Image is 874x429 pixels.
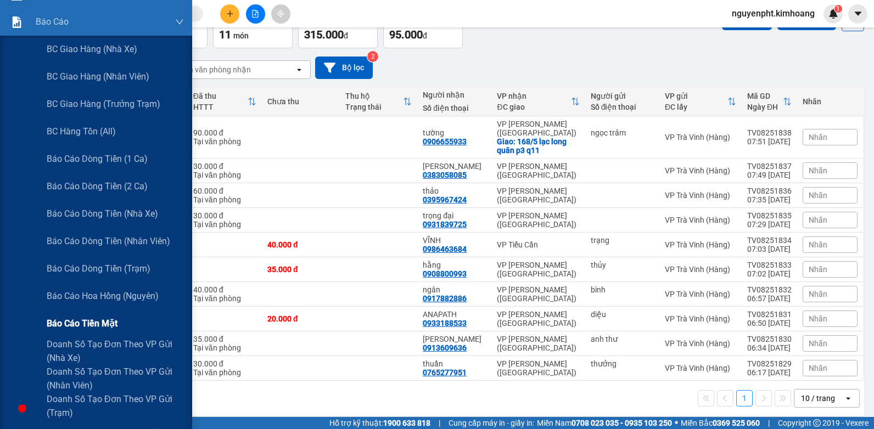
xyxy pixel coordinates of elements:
div: 07:02 [DATE] [747,269,792,278]
div: thảo [423,187,486,195]
div: 07:35 [DATE] [747,195,792,204]
span: Doanh số tạo đơn theo VP gửi (nhân viên) [47,365,184,392]
span: Báo cáo tiền mặt [47,317,117,330]
div: Ngày ĐH [747,103,783,111]
div: ngân [423,285,486,294]
div: 07:03 [DATE] [747,245,792,253]
span: Nhãn [809,314,827,323]
span: Báo cáo dòng tiền (2 ca) [47,179,148,193]
span: món [233,31,249,40]
span: Báo cáo dòng tiền (1 ca) [47,152,148,166]
span: Nhãn [809,133,827,142]
span: 11 [219,28,231,41]
div: Tại văn phòng [193,171,256,179]
span: Cung cấp máy in - giấy in: [449,417,534,429]
span: đ [423,31,427,40]
span: Nhãn [809,339,827,348]
div: 07:29 [DATE] [747,220,792,229]
div: VP [PERSON_NAME] ([GEOGRAPHIC_DATA]) [497,187,579,204]
span: BC giao hàng (nhà xe) [47,42,137,56]
div: TV08251835 [747,211,792,220]
div: Tại văn phòng [193,343,256,352]
span: | [439,417,440,429]
span: aim [277,10,284,18]
span: Báo cáo dòng tiền (nhân viên) [47,234,170,248]
div: Chọn văn phòng nhận [175,64,251,75]
span: Báo cáo dòng tiền (nhà xe) [47,207,158,221]
div: TV08251832 [747,285,792,294]
div: VP [PERSON_NAME] ([GEOGRAPHIC_DATA]) [497,359,579,377]
svg: open [295,65,304,74]
span: Nhãn [809,265,827,274]
div: thuần [423,359,486,368]
div: VP Trà Vinh (Hàng) [665,191,736,200]
div: 10 / trang [801,393,835,404]
div: 35.000 đ [267,265,334,274]
div: 0913609636 [423,343,467,352]
div: Người gửi [591,92,654,100]
th: Toggle SortBy [340,87,418,116]
span: Hỗ trợ kỹ thuật: [329,417,430,429]
div: VP Trà Vinh (Hàng) [665,240,736,249]
div: 06:57 [DATE] [747,294,792,303]
div: Người nhận [423,91,486,99]
div: 0383058085 [423,171,467,179]
span: Nhãn [809,166,827,175]
th: Toggle SortBy [659,87,742,116]
button: Chưa thu95.000đ [383,9,463,48]
th: Toggle SortBy [188,87,262,116]
div: VP [PERSON_NAME] ([GEOGRAPHIC_DATA]) [497,211,579,229]
div: TV08251838 [747,128,792,137]
div: Tại văn phòng [193,195,256,204]
span: down [175,18,184,26]
div: 30.000 đ [193,162,256,171]
div: Tại văn phòng [193,220,256,229]
div: 90.000 đ [193,128,256,137]
div: TV08251833 [747,261,792,269]
span: | [768,417,770,429]
span: Báo cáo [36,15,69,29]
span: Nhãn [809,290,827,298]
span: BC giao hàng (trưởng trạm) [47,97,160,111]
span: Báo cáo dòng tiền (trạm) [47,262,150,275]
th: Toggle SortBy [491,87,585,116]
div: VP Trà Vinh (Hàng) [665,339,736,348]
span: copyright [813,419,821,427]
div: 06:17 [DATE] [747,368,792,377]
div: VP Trà Vinh (Hàng) [665,216,736,224]
div: Tại văn phòng [193,294,256,303]
span: BC giao hàng (nhân viên) [47,70,149,83]
div: TV08251830 [747,335,792,343]
div: 0986463684 [423,245,467,253]
div: VP [PERSON_NAME] ([GEOGRAPHIC_DATA]) [497,335,579,352]
div: VP Trà Vinh (Hàng) [665,314,736,323]
div: Thu hộ [345,92,404,100]
span: nguyenpht.kimhoang [723,7,823,20]
div: xuân ba [423,335,486,343]
button: file-add [246,4,265,24]
div: Số điện thoại [423,104,486,112]
span: Nhãn [809,364,827,372]
div: 0395967424 [423,195,467,204]
strong: 0708 023 035 - 0935 103 250 [572,419,672,427]
span: Nhãn [809,216,827,224]
img: icon-new-feature [828,9,838,19]
div: 06:34 [DATE] [747,343,792,352]
div: 0906655933 [423,137,467,146]
sup: 2 [367,51,378,62]
button: Số lượng11món [213,9,293,48]
div: 07:51 [DATE] [747,137,792,146]
div: 40.000 đ [267,240,334,249]
button: caret-down [848,4,867,24]
button: Đã thu315.000đ [298,9,378,48]
span: 1 [836,5,840,13]
div: 35.000 đ [193,335,256,343]
div: Tại văn phòng [193,137,256,146]
button: 1 [736,390,753,407]
div: 0765277951 [423,368,467,377]
div: Giao: 168/5 lạc long quân p3 q11 [497,137,579,155]
svg: open [844,394,853,403]
div: VP [PERSON_NAME] ([GEOGRAPHIC_DATA]) [497,310,579,328]
div: TV08251829 [747,359,792,368]
span: file-add [251,10,259,18]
